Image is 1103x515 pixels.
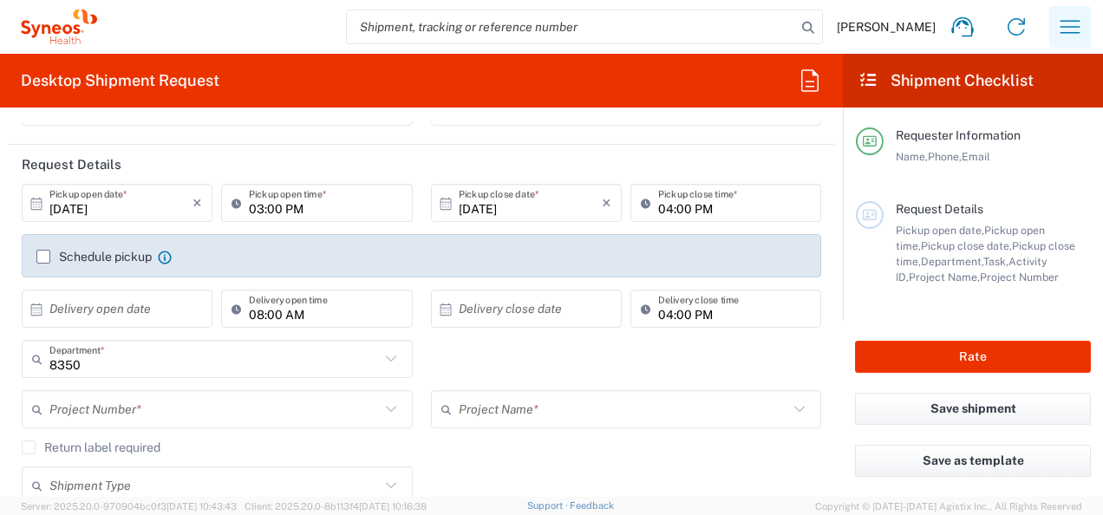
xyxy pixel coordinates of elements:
span: Project Name, [909,271,980,284]
h2: Desktop Shipment Request [21,70,219,91]
h2: Request Details [22,156,121,173]
i: × [193,189,202,217]
span: [DATE] 10:16:38 [359,501,427,512]
i: × [602,189,611,217]
span: Copyright © [DATE]-[DATE] Agistix Inc., All Rights Reserved [815,499,1082,514]
span: Email [962,150,990,163]
label: Schedule pickup [36,250,152,264]
label: Return label required [22,440,160,454]
button: Rate [855,341,1091,373]
span: [PERSON_NAME] [837,19,936,35]
span: Name, [896,150,928,163]
span: [DATE] 10:43:43 [166,501,237,512]
span: Pickup open date, [896,224,984,237]
span: Client: 2025.20.0-8b113f4 [245,501,427,512]
button: Save shipment [855,393,1091,425]
input: Shipment, tracking or reference number [347,10,796,43]
span: Project Number [980,271,1059,284]
button: Save as template [855,445,1091,477]
h2: Shipment Checklist [858,70,1034,91]
span: Task, [983,255,1008,268]
a: Support [527,500,571,511]
span: Request Details [896,202,983,216]
span: Requester Information [896,128,1021,142]
span: Server: 2025.20.0-970904bc0f3 [21,501,237,512]
span: Phone, [928,150,962,163]
span: Pickup close date, [921,239,1012,252]
span: Department, [921,255,983,268]
a: Feedback [570,500,614,511]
